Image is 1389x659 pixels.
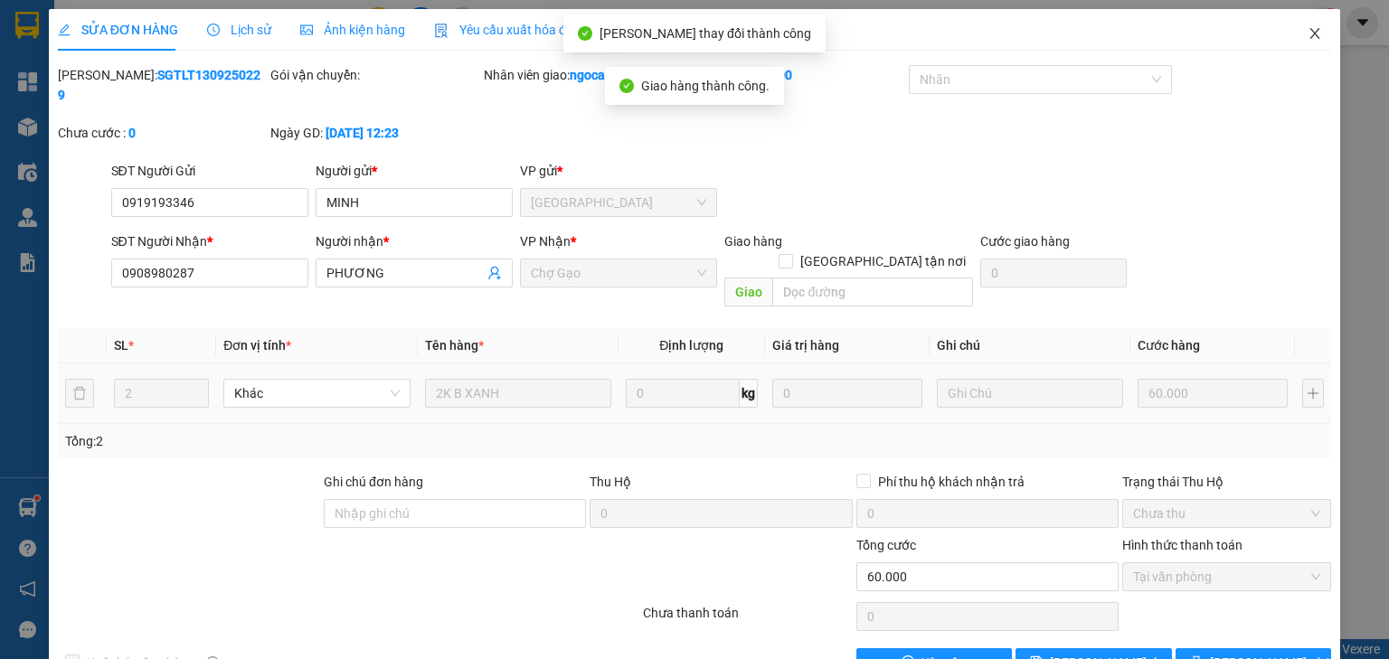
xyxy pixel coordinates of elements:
[937,379,1123,408] input: Ghi Chú
[1122,472,1331,492] div: Trạng thái Thu Hộ
[520,234,571,249] span: VP Nhận
[58,24,71,36] span: edit
[434,24,449,38] img: icon
[425,338,484,353] span: Tên hàng
[772,278,973,306] input: Dọc đường
[1302,379,1324,408] button: plus
[9,9,262,43] li: Tân Lập Thành
[484,65,693,85] div: Nhân viên giao:
[324,475,423,489] label: Ghi chú đơn hàng
[1133,500,1320,527] span: Chưa thu
[659,338,723,353] span: Định lượng
[740,379,758,408] span: kg
[65,379,94,408] button: delete
[207,24,220,36] span: clock-circle
[1133,563,1320,590] span: Tại văn phòng
[58,123,267,143] div: Chưa cước :
[531,259,706,287] span: Chợ Gạo
[600,26,811,41] span: [PERSON_NAME] thay đổi thành công
[58,23,178,37] span: SỬA ĐƠN HÀNG
[871,472,1032,492] span: Phí thu hộ khách nhận trả
[619,79,634,93] span: check-circle
[425,379,611,408] input: VD: Bàn, Ghế
[58,68,260,102] b: SGTLT1309250229
[316,161,513,181] div: Người gửi
[9,119,121,193] b: [GEOGRAPHIC_DATA],Huyện [GEOGRAPHIC_DATA]
[9,100,22,113] span: environment
[1308,26,1322,41] span: close
[772,379,922,408] input: 0
[793,251,973,271] span: [GEOGRAPHIC_DATA] tận nơi
[641,603,854,635] div: Chưa thanh toán
[696,65,905,85] div: Cước rồi :
[300,24,313,36] span: picture
[9,77,125,97] li: VP Chợ Gạo
[980,259,1127,287] input: Cước giao hàng
[1138,379,1288,408] input: 0
[125,77,241,137] li: VP [GEOGRAPHIC_DATA]
[724,278,772,306] span: Giao
[114,338,128,353] span: SL
[641,79,770,93] span: Giao hàng thành công.
[270,123,479,143] div: Ngày GD:
[772,338,839,353] span: Giá trị hàng
[223,338,291,353] span: Đơn vị tính
[724,234,782,249] span: Giao hàng
[434,23,625,37] span: Yêu cầu xuất hóa đơn điện tử
[1122,538,1243,552] label: Hình thức thanh toán
[856,538,916,552] span: Tổng cước
[270,65,479,85] div: Gói vận chuyển:
[930,328,1130,363] th: Ghi chú
[58,65,267,105] div: [PERSON_NAME]:
[316,231,513,251] div: Người nhận
[111,231,308,251] div: SĐT Người Nhận
[590,475,631,489] span: Thu Hộ
[578,26,592,41] span: check-circle
[111,161,308,181] div: SĐT Người Gửi
[520,161,717,181] div: VP gửi
[531,189,706,216] span: Sài Gòn
[65,431,537,451] div: Tổng: 2
[326,126,399,140] b: [DATE] 12:23
[324,499,586,528] input: Ghi chú đơn hàng
[128,126,136,140] b: 0
[1138,338,1200,353] span: Cước hàng
[570,68,628,82] b: ngocan.tlt
[207,23,271,37] span: Lịch sử
[487,266,502,280] span: user-add
[1290,9,1340,60] button: Close
[980,234,1070,249] label: Cước giao hàng
[234,380,399,407] span: Khác
[300,23,405,37] span: Ảnh kiện hàng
